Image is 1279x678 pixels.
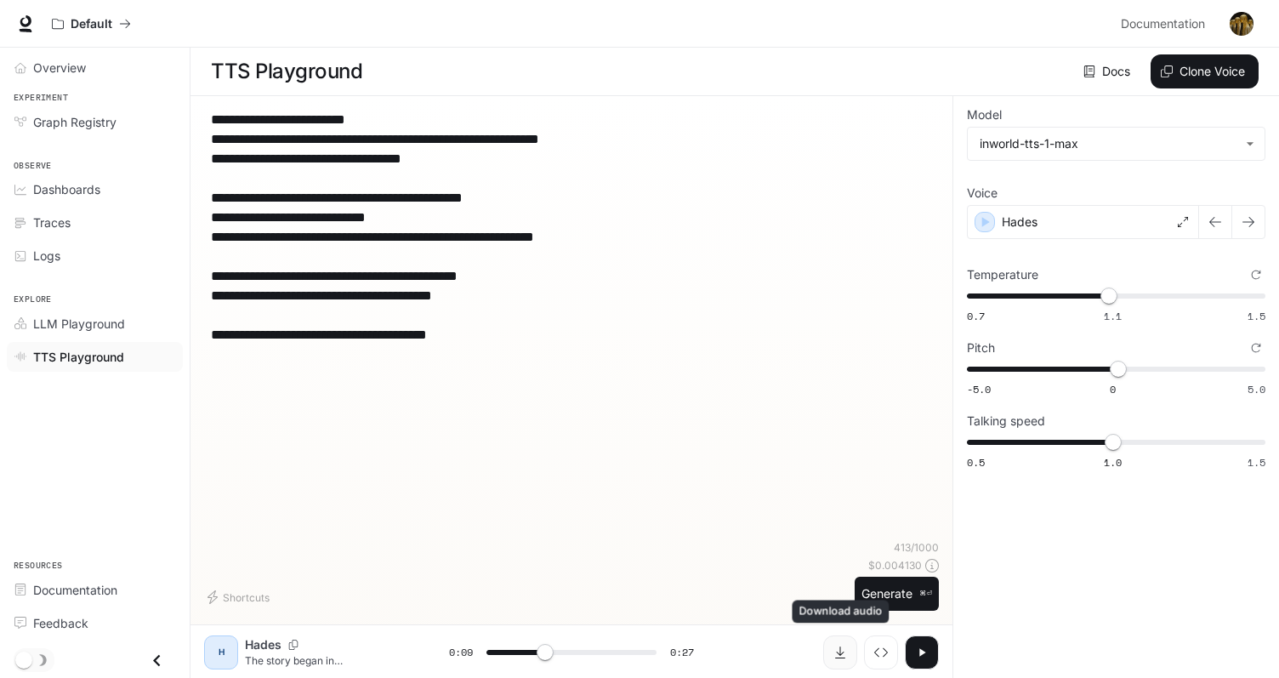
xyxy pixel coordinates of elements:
p: Default [71,17,112,31]
p: Talking speed [967,415,1045,427]
a: Dashboards [7,174,183,204]
a: TTS Playground [7,342,183,372]
span: 0:09 [449,644,473,661]
button: Clone Voice [1151,54,1259,88]
span: 0:27 [670,644,694,661]
span: LLM Playground [33,315,125,333]
p: Voice [967,187,998,199]
span: Overview [33,59,86,77]
button: Reset to default [1247,339,1265,357]
button: Generate⌘⏎ [855,577,939,612]
span: -5.0 [967,382,991,396]
span: 1.5 [1248,309,1265,323]
div: inworld-tts-1-max [968,128,1265,160]
a: LLM Playground [7,309,183,339]
p: Temperature [967,269,1038,281]
p: Hades [245,636,281,653]
p: The story began in [GEOGRAPHIC_DATA]… and [DATE], TASS Academy is a global name in sports and fit... [245,653,408,668]
button: Close drawer [138,643,176,678]
h1: TTS Playground [211,54,362,88]
a: Feedback [7,608,183,638]
p: ⌘⏎ [919,589,932,599]
span: Feedback [33,614,88,632]
span: 0 [1110,382,1116,396]
a: Documentation [7,575,183,605]
img: User avatar [1230,12,1253,36]
a: Logs [7,241,183,271]
span: 0.7 [967,309,985,323]
span: Dark mode toggle [15,650,32,669]
button: Download audio [823,635,857,669]
span: 1.1 [1104,309,1122,323]
p: Model [967,109,1002,121]
span: Dashboards [33,180,100,198]
a: Graph Registry [7,107,183,137]
div: Download audio [793,601,890,624]
button: Reset to default [1247,265,1265,284]
span: Documentation [1121,14,1205,35]
button: Inspect [864,635,898,669]
p: $ 0.004130 [868,558,922,573]
span: 1.0 [1104,455,1122,470]
span: 0.5 [967,455,985,470]
span: 1.5 [1248,455,1265,470]
p: 413 / 1000 [894,540,939,555]
span: Traces [33,214,71,231]
p: Hades [1002,214,1037,231]
span: 5.0 [1248,382,1265,396]
button: All workspaces [44,7,139,41]
button: Shortcuts [204,584,276,611]
a: Traces [7,208,183,237]
span: Graph Registry [33,113,117,131]
button: Copy Voice ID [281,640,305,650]
div: inworld-tts-1-max [980,135,1237,152]
button: User avatar [1225,7,1259,41]
span: TTS Playground [33,348,124,366]
div: H [207,639,235,666]
span: Documentation [33,581,117,599]
a: Documentation [1114,7,1218,41]
span: Logs [33,247,60,265]
p: Pitch [967,342,995,354]
a: Docs [1080,54,1137,88]
a: Overview [7,53,183,83]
